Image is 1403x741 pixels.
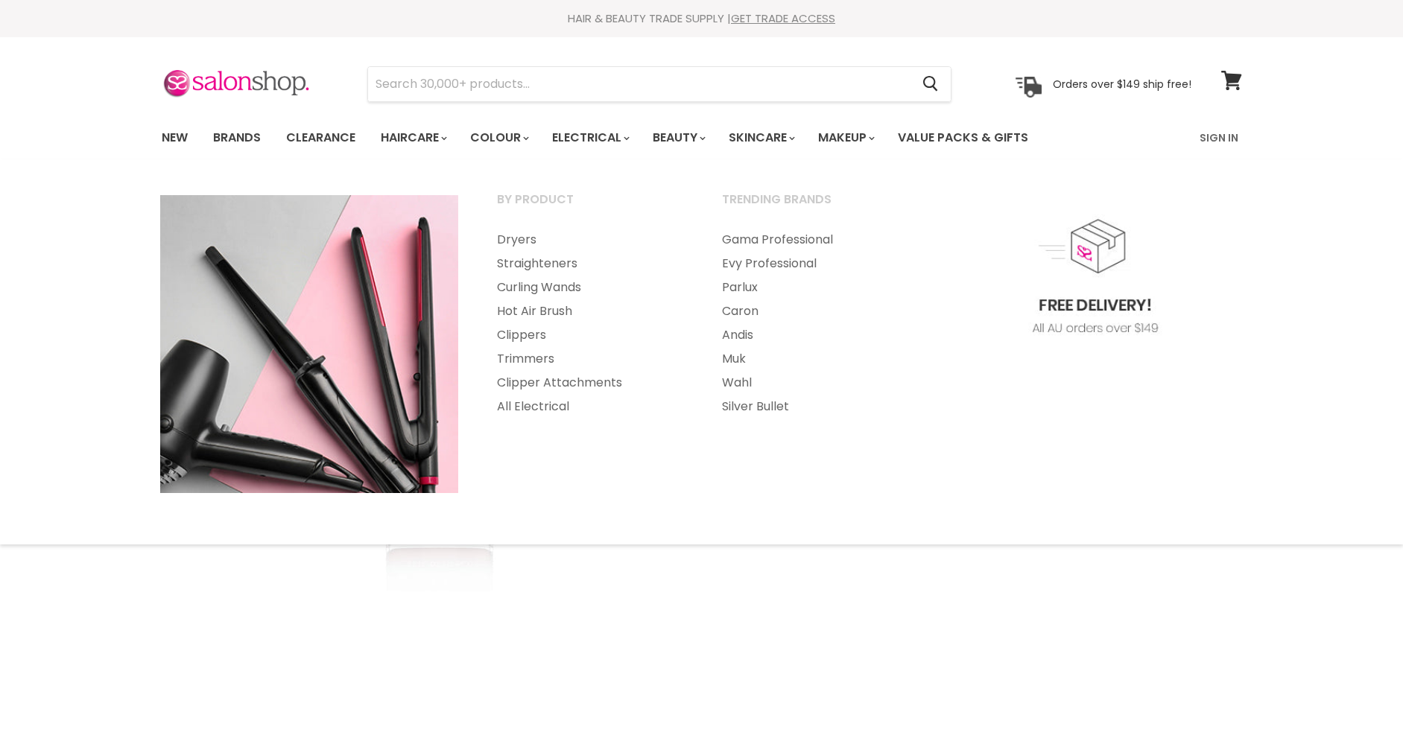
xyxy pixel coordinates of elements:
[703,347,925,371] a: Muk
[731,10,835,26] a: GET TRADE ACCESS
[478,252,700,276] a: Straighteners
[1053,77,1191,90] p: Orders over $149 ship free!
[151,122,199,153] a: New
[478,188,700,225] a: By Product
[478,228,700,419] ul: Main menu
[703,228,925,252] a: Gama Professional
[703,228,925,419] ul: Main menu
[703,395,925,419] a: Silver Bullet
[478,323,700,347] a: Clippers
[703,371,925,395] a: Wahl
[143,11,1261,26] div: HAIR & BEAUTY TRADE SUPPLY |
[370,122,456,153] a: Haircare
[478,395,700,419] a: All Electrical
[459,122,538,153] a: Colour
[368,67,911,101] input: Search
[703,252,925,276] a: Evy Professional
[202,122,272,153] a: Brands
[541,122,639,153] a: Electrical
[1191,122,1247,153] a: Sign In
[478,276,700,299] a: Curling Wands
[143,116,1261,159] nav: Main
[807,122,884,153] a: Makeup
[275,122,367,153] a: Clearance
[642,122,715,153] a: Beauty
[478,299,700,323] a: Hot Air Brush
[703,276,925,299] a: Parlux
[703,299,925,323] a: Caron
[911,67,951,101] button: Search
[887,122,1039,153] a: Value Packs & Gifts
[703,188,925,225] a: Trending Brands
[478,347,700,371] a: Trimmers
[478,228,700,252] a: Dryers
[718,122,804,153] a: Skincare
[151,116,1115,159] ul: Main menu
[703,323,925,347] a: Andis
[367,66,951,102] form: Product
[478,371,700,395] a: Clipper Attachments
